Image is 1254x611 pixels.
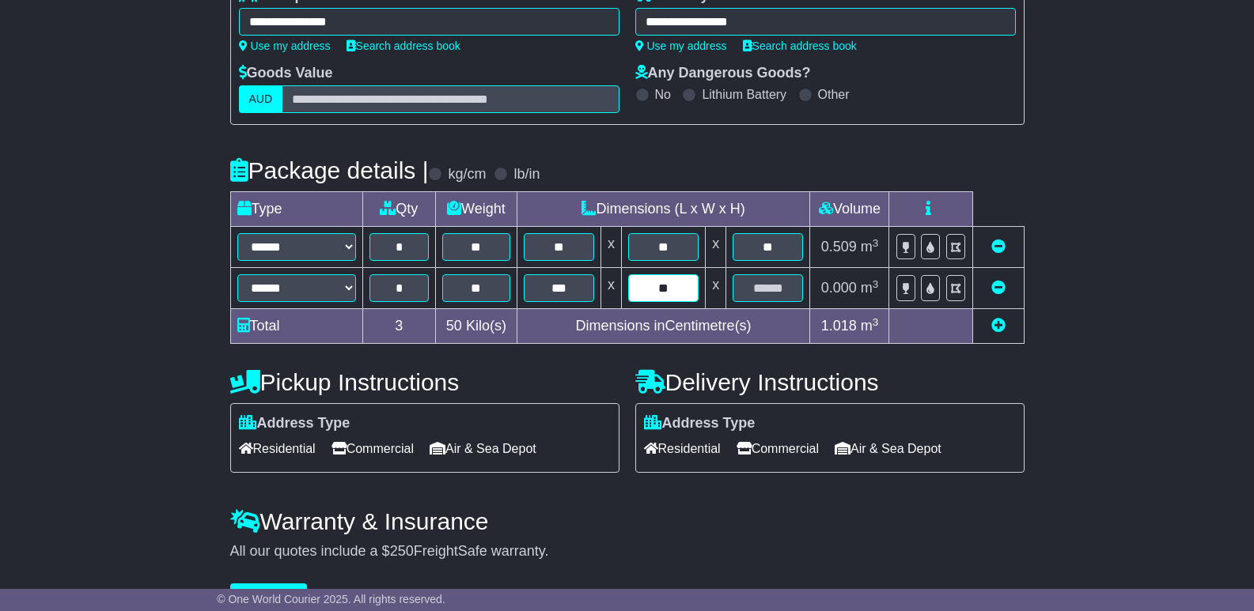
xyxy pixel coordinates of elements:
td: Total [230,309,362,344]
span: Air & Sea Depot [430,436,536,461]
label: AUD [239,85,283,113]
label: Address Type [239,415,350,432]
td: Volume [810,192,889,227]
label: Other [818,87,850,102]
a: Search address book [743,40,857,52]
sup: 3 [873,237,879,249]
td: Dimensions (L x W x H) [517,192,810,227]
span: Residential [239,436,316,461]
a: Use my address [239,40,331,52]
a: Add new item [991,318,1006,334]
span: 0.000 [821,280,857,296]
label: Address Type [644,415,756,432]
span: 0.509 [821,239,857,255]
span: Residential [644,436,721,461]
span: Commercial [737,436,819,461]
span: m [861,318,879,334]
sup: 3 [873,316,879,328]
span: m [861,280,879,296]
h4: Pickup Instructions [230,369,619,395]
label: Lithium Battery [702,87,786,102]
span: 250 [390,543,414,559]
span: Air & Sea Depot [835,436,941,461]
label: Any Dangerous Goods? [635,65,811,82]
sup: 3 [873,278,879,290]
td: x [706,227,726,268]
td: x [600,227,621,268]
h4: Package details | [230,157,429,183]
h4: Warranty & Insurance [230,508,1025,534]
h4: Delivery Instructions [635,369,1025,395]
a: Remove this item [991,280,1006,296]
label: Goods Value [239,65,333,82]
a: Remove this item [991,239,1006,255]
label: No [655,87,671,102]
span: 50 [446,318,462,334]
td: Dimensions in Centimetre(s) [517,309,810,344]
span: m [861,239,879,255]
td: Type [230,192,362,227]
span: 1.018 [821,318,857,334]
td: Weight [436,192,517,227]
td: Qty [362,192,436,227]
td: x [600,268,621,309]
td: x [706,268,726,309]
span: © One World Courier 2025. All rights reserved. [217,593,445,605]
label: kg/cm [448,166,486,183]
td: Kilo(s) [436,309,517,344]
div: All our quotes include a $ FreightSafe warranty. [230,543,1025,560]
button: Get Quotes [230,583,308,611]
span: Commercial [331,436,414,461]
a: Use my address [635,40,727,52]
label: lb/in [513,166,540,183]
td: 3 [362,309,436,344]
a: Search address book [347,40,460,52]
